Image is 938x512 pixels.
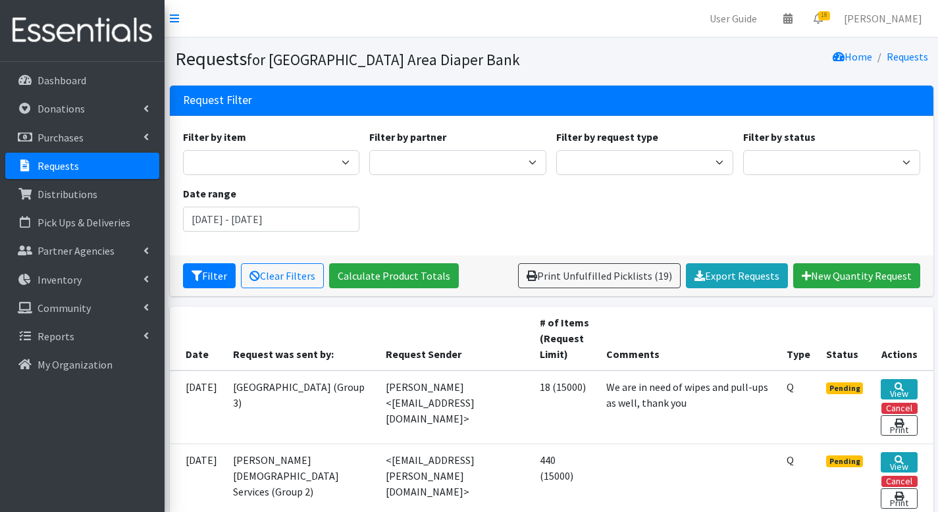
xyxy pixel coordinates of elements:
[170,307,225,371] th: Date
[699,5,768,32] a: User Guide
[241,263,324,288] a: Clear Filters
[881,488,917,509] a: Print
[873,307,933,371] th: Actions
[881,379,917,399] a: View
[38,131,84,144] p: Purchases
[225,371,378,444] td: [GEOGRAPHIC_DATA] (Group 3)
[38,330,74,343] p: Reports
[38,358,113,371] p: My Organization
[518,263,681,288] a: Print Unfulfilled Picklists (19)
[881,476,918,487] button: Cancel
[5,67,159,93] a: Dashboard
[5,295,159,321] a: Community
[38,216,130,229] p: Pick Ups & Deliveries
[532,371,598,444] td: 18 (15000)
[833,5,933,32] a: [PERSON_NAME]
[175,47,547,70] h1: Requests
[378,371,532,444] td: [PERSON_NAME] <[EMAIL_ADDRESS][DOMAIN_NAME]>
[887,50,928,63] a: Requests
[38,273,82,286] p: Inventory
[826,382,864,394] span: Pending
[826,455,864,467] span: Pending
[598,307,779,371] th: Comments
[743,129,816,145] label: Filter by status
[833,50,872,63] a: Home
[378,307,532,371] th: Request Sender
[5,238,159,264] a: Partner Agencies
[532,307,598,371] th: # of Items (Request Limit)
[5,323,159,349] a: Reports
[38,188,97,201] p: Distributions
[38,244,115,257] p: Partner Agencies
[183,93,252,107] h3: Request Filter
[598,371,779,444] td: We are in need of wipes and pull-ups as well, thank you
[5,267,159,293] a: Inventory
[793,263,920,288] a: New Quantity Request
[329,263,459,288] a: Calculate Product Totals
[38,74,86,87] p: Dashboard
[5,181,159,207] a: Distributions
[5,209,159,236] a: Pick Ups & Deliveries
[881,415,917,436] a: Print
[38,102,85,115] p: Donations
[803,5,833,32] a: 18
[247,50,520,69] small: for [GEOGRAPHIC_DATA] Area Diaper Bank
[5,124,159,151] a: Purchases
[225,307,378,371] th: Request was sent by:
[183,263,236,288] button: Filter
[818,11,830,20] span: 18
[787,453,794,467] abbr: Quantity
[5,95,159,122] a: Donations
[686,263,788,288] a: Export Requests
[556,129,658,145] label: Filter by request type
[5,9,159,53] img: HumanEssentials
[170,371,225,444] td: [DATE]
[5,153,159,179] a: Requests
[818,307,873,371] th: Status
[881,452,917,473] a: View
[183,129,246,145] label: Filter by item
[38,301,91,315] p: Community
[787,380,794,394] abbr: Quantity
[183,207,360,232] input: January 1, 2011 - December 31, 2011
[5,351,159,378] a: My Organization
[779,307,818,371] th: Type
[38,159,79,172] p: Requests
[183,186,236,201] label: Date range
[369,129,446,145] label: Filter by partner
[881,403,918,414] button: Cancel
